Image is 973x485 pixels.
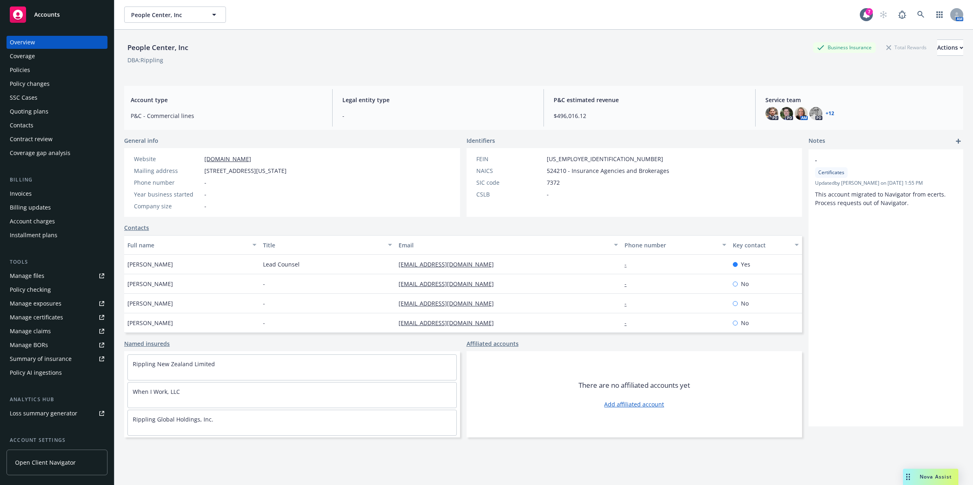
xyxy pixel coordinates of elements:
div: Billing [7,176,107,184]
button: Nova Assist [903,469,958,485]
a: Rippling New Zealand Limited [133,360,215,368]
button: Phone number [621,235,730,255]
a: Manage files [7,269,107,282]
div: Drag to move [903,469,913,485]
span: [PERSON_NAME] [127,319,173,327]
div: Billing updates [10,201,51,214]
span: People Center, Inc [131,11,202,19]
div: Business Insurance [813,42,876,52]
span: - [342,111,534,120]
a: Rippling Global Holdings, Inc. [133,415,213,423]
a: Manage certificates [7,311,107,324]
a: [EMAIL_ADDRESS][DOMAIN_NAME] [399,280,500,288]
span: - [204,178,206,187]
div: Summary of insurance [10,352,72,365]
a: Contract review [7,133,107,146]
span: - [263,299,265,308]
div: Policy changes [10,77,50,90]
div: Analytics hub [7,395,107,404]
span: Open Client Navigator [15,458,76,467]
div: Title [263,241,383,249]
a: Policy changes [7,77,107,90]
a: Quoting plans [7,105,107,118]
a: Policy checking [7,283,107,296]
div: CSLB [476,190,543,199]
div: SSC Cases [10,91,37,104]
a: [EMAIL_ADDRESS][DOMAIN_NAME] [399,319,500,327]
a: Coverage [7,50,107,63]
div: Tools [7,258,107,266]
a: Loss summary generator [7,407,107,420]
span: Accounts [34,11,60,18]
button: People Center, Inc [124,7,226,23]
span: Lead Counsel [263,260,300,269]
span: 524210 - Insurance Agencies and Brokerages [547,166,669,175]
span: P&C - Commercial lines [131,111,322,120]
div: Loss summary generator [10,407,77,420]
a: Overview [7,36,107,49]
div: Total Rewards [882,42,931,52]
div: SIC code [476,178,543,187]
span: Service team [765,96,957,104]
div: Coverage [10,50,35,63]
div: Account settings [7,436,107,444]
span: $496,016.12 [554,111,745,120]
div: Manage exposures [10,297,61,310]
span: - [263,319,265,327]
span: Identifiers [467,136,495,145]
a: Search [913,7,929,23]
div: -CertificatesUpdatedby [PERSON_NAME] on [DATE] 1:55 PMThis account migrated to Navigator from ece... [809,149,963,214]
img: photo [780,107,793,120]
a: SSC Cases [7,91,107,104]
a: +12 [826,111,834,116]
div: Manage BORs [10,339,48,352]
div: Full name [127,241,248,249]
div: FEIN [476,155,543,163]
div: Key contact [733,241,790,249]
a: [DOMAIN_NAME] [204,155,251,163]
div: Manage claims [10,325,51,338]
a: Switch app [931,7,948,23]
a: [EMAIL_ADDRESS][DOMAIN_NAME] [399,299,500,307]
a: - [625,280,633,288]
span: Nova Assist [920,473,952,480]
a: Manage exposures [7,297,107,310]
a: [EMAIL_ADDRESS][DOMAIN_NAME] [399,260,500,268]
span: Certificates [818,169,844,176]
div: Manage files [10,269,44,282]
span: [PERSON_NAME] [127,299,173,308]
a: Invoices [7,187,107,200]
a: Named insureds [124,339,170,348]
span: Notes [809,136,825,146]
a: Summary of insurance [7,352,107,365]
span: This account migrated to Navigator from ecerts. Process requests out of Navigator. [815,190,947,207]
a: Policy AI ingestions [7,366,107,379]
span: [STREET_ADDRESS][US_STATE] [204,166,287,175]
a: Installment plans [7,229,107,242]
div: Email [399,241,609,249]
div: Contacts [10,119,33,132]
div: Coverage gap analysis [10,146,70,159]
a: Report a Bug [894,7,910,23]
a: Contacts [124,223,149,232]
span: There are no affiliated accounts yet [579,380,690,390]
a: Manage BORs [7,339,107,352]
img: photo [765,107,778,120]
div: Overview [10,36,35,49]
div: Mailing address [134,166,201,175]
div: Actions [937,40,963,55]
div: Invoices [10,187,32,200]
div: 7 [866,8,873,15]
button: Title [260,235,395,255]
img: photo [809,107,822,120]
a: - [625,299,633,307]
span: [PERSON_NAME] [127,260,173,269]
a: Contacts [7,119,107,132]
span: No [741,299,749,308]
a: - [625,260,633,268]
a: When I Work, LLC [133,388,180,395]
a: Account charges [7,215,107,228]
a: Policies [7,63,107,76]
span: - [815,156,936,164]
